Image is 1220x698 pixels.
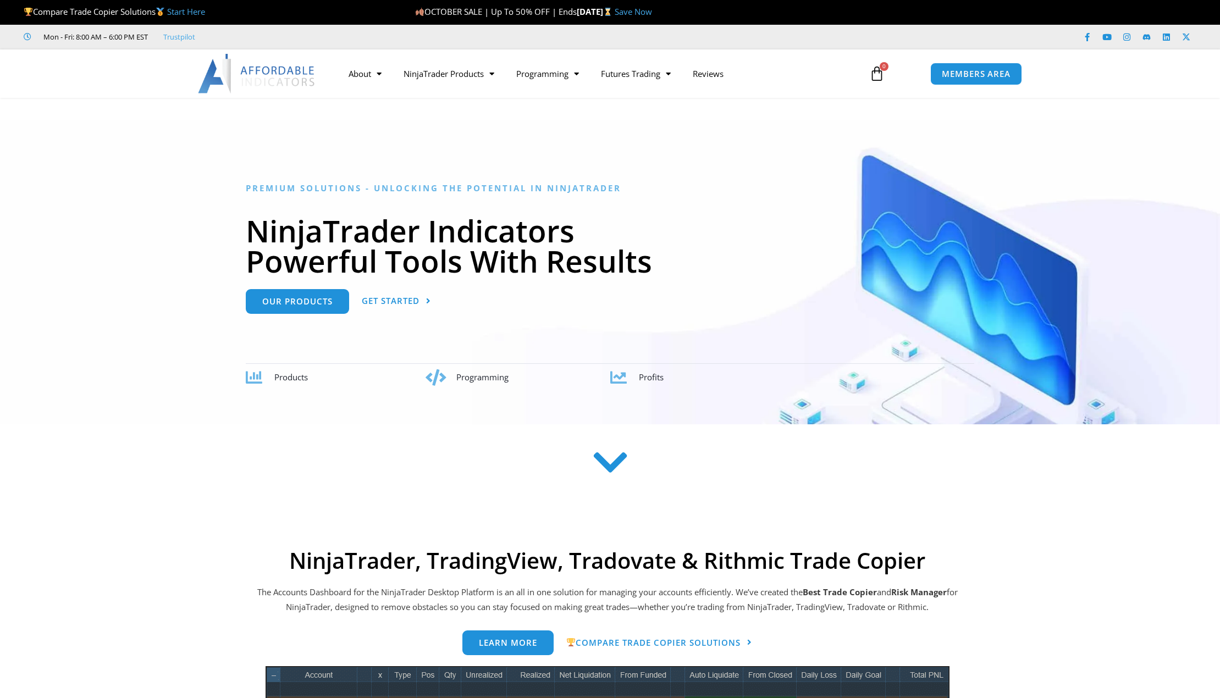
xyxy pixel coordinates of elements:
span: Get Started [362,297,419,305]
span: Mon - Fri: 8:00 AM – 6:00 PM EST [41,30,148,43]
strong: Risk Manager [891,586,947,597]
strong: [DATE] [577,6,615,17]
a: Futures Trading [590,61,682,86]
span: Compare Trade Copier Solutions [566,638,741,647]
h2: NinjaTrader, TradingView, Tradovate & Rithmic Trade Copier [256,547,959,574]
a: About [338,61,393,86]
span: Our Products [262,297,333,306]
a: Start Here [167,6,205,17]
span: Learn more [479,639,537,647]
span: Profits [639,372,664,383]
span: MEMBERS AREA [942,70,1011,78]
img: 🏆 [567,638,575,646]
a: Programming [505,61,590,86]
a: NinjaTrader Products [393,61,505,86]
img: 🥇 [156,8,164,16]
a: Trustpilot [163,30,195,43]
span: Programming [456,372,509,383]
img: LogoAI | Affordable Indicators – NinjaTrader [198,54,316,93]
h6: Premium Solutions - Unlocking the Potential in NinjaTrader [246,183,974,193]
img: 🏆 [24,8,32,16]
a: 🏆Compare Trade Copier Solutions [566,630,752,656]
span: 0 [880,62,888,71]
a: Our Products [246,289,349,314]
a: Reviews [682,61,735,86]
nav: Menu [338,61,857,86]
span: Products [274,372,308,383]
a: 0 [853,58,901,90]
b: Best Trade Copier [803,586,877,597]
a: Save Now [615,6,652,17]
a: Get Started [362,289,431,314]
a: Learn more [462,630,554,655]
span: OCTOBER SALE | Up To 50% OFF | Ends [415,6,576,17]
img: 🍂 [416,8,424,16]
h1: NinjaTrader Indicators Powerful Tools With Results [246,215,974,276]
span: Compare Trade Copier Solutions [24,6,205,17]
a: MEMBERS AREA [930,63,1022,85]
p: The Accounts Dashboard for the NinjaTrader Desktop Platform is an all in one solution for managin... [256,585,959,616]
img: ⌛ [604,8,612,16]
